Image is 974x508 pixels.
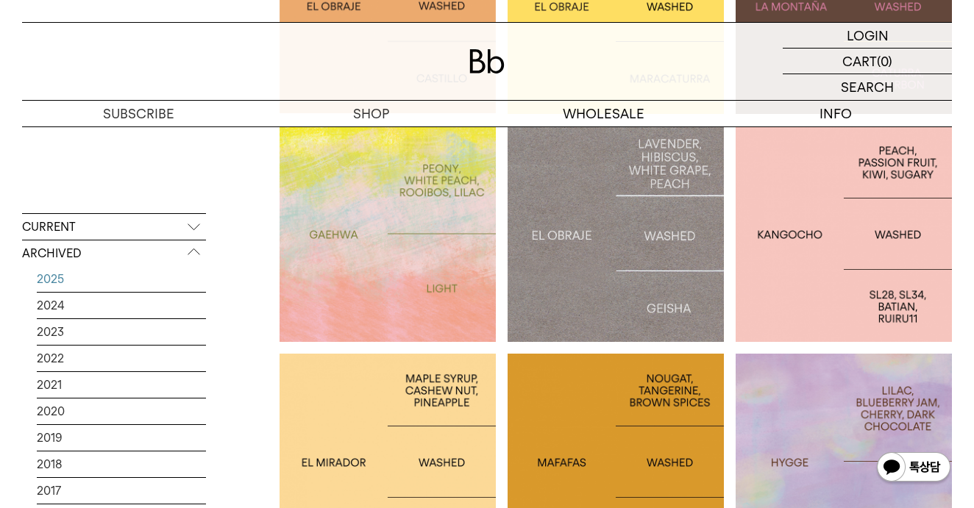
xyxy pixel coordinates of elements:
a: CART (0) [783,49,952,74]
a: 개화GAEHWA [280,126,496,342]
a: 2024 [37,293,206,318]
a: SUBSCRIBE [22,101,255,126]
a: 2022 [37,346,206,371]
a: LOGIN [783,23,952,49]
a: 2025 [37,266,206,292]
p: ARCHIVED [22,240,206,267]
a: 케냐 칸고초KENYA KANGOCHO [736,126,952,342]
p: LOGIN [847,23,889,48]
a: SHOP [255,101,487,126]
p: INFO [719,101,952,126]
p: WHOLESALE [487,101,719,126]
a: 2023 [37,319,206,345]
a: 2021 [37,372,206,398]
a: 2020 [37,398,206,424]
p: (0) [877,49,892,74]
a: 2019 [37,425,206,451]
p: SEARCH [841,74,894,100]
a: 엘 오브라헤: 게이샤EL OBRAJE: GEISHA [508,126,724,342]
a: 2017 [37,478,206,504]
p: CURRENT [22,214,206,240]
img: 카카오톡 채널 1:1 채팅 버튼 [875,451,952,486]
a: 2018 [37,451,206,477]
img: 로고 [469,49,505,74]
p: CART [842,49,877,74]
